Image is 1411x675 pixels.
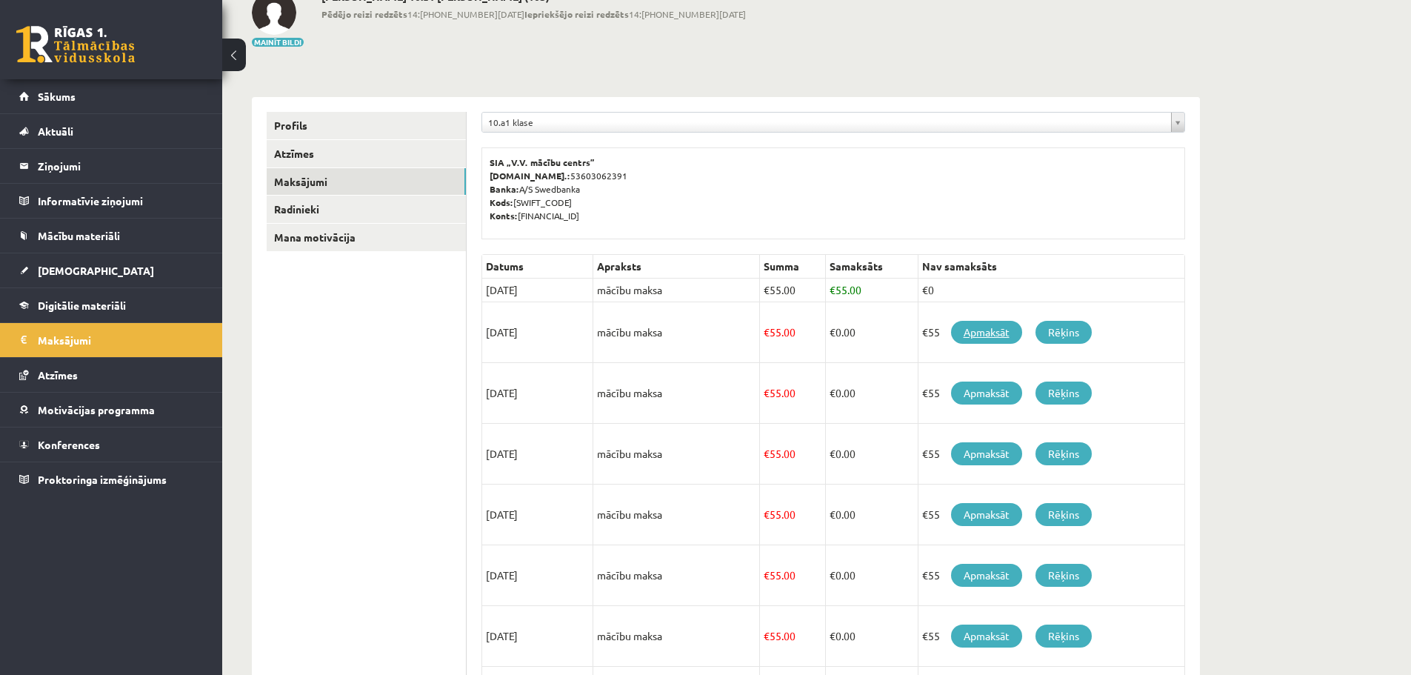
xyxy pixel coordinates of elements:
[1035,564,1092,587] a: Rēķins
[19,219,204,253] a: Mācību materiāli
[490,210,518,222] b: Konts:
[1035,442,1092,465] a: Rēķins
[482,255,593,279] th: Datums
[490,156,596,168] b: SIA „V.V. mācību centrs”
[760,485,826,545] td: 55.00
[825,424,918,485] td: 0.00
[38,323,204,357] legend: Maksājumi
[482,302,593,363] td: [DATE]
[1035,382,1092,405] a: Rēķins
[825,363,918,424] td: 0.00
[38,299,126,312] span: Digitālie materiāli
[1035,625,1092,648] a: Rēķins
[490,196,513,208] b: Kods:
[951,382,1022,405] a: Apmaksāt
[19,184,204,218] a: Informatīvie ziņojumi
[830,447,835,460] span: €
[267,196,466,223] a: Radinieki
[16,26,135,63] a: Rīgas 1. Tālmācības vidusskola
[760,606,826,667] td: 55.00
[760,255,826,279] th: Summa
[482,485,593,545] td: [DATE]
[764,447,770,460] span: €
[593,279,760,302] td: mācību maksa
[825,606,918,667] td: 0.00
[825,279,918,302] td: 55.00
[1035,503,1092,526] a: Rēķins
[321,7,746,21] span: 14:[PHONE_NUMBER][DATE] 14:[PHONE_NUMBER][DATE]
[825,302,918,363] td: 0.00
[760,424,826,485] td: 55.00
[38,184,204,218] legend: Informatīvie ziņojumi
[951,321,1022,344] a: Apmaksāt
[490,183,519,195] b: Banka:
[38,229,120,242] span: Mācību materiāli
[267,140,466,167] a: Atzīmes
[267,224,466,251] a: Mana motivācija
[19,79,204,113] a: Sākums
[38,438,100,451] span: Konferences
[593,606,760,667] td: mācību maksa
[830,386,835,399] span: €
[593,255,760,279] th: Apraksts
[764,568,770,582] span: €
[951,625,1022,648] a: Apmaksāt
[1035,321,1092,344] a: Rēķins
[593,424,760,485] td: mācību maksa
[252,38,304,47] button: Mainīt bildi
[764,283,770,296] span: €
[19,149,204,183] a: Ziņojumi
[482,363,593,424] td: [DATE]
[918,363,1184,424] td: €55
[490,156,1177,222] p: 53603062391 A/S Swedbanka [SWIFT_CODE] [FINANCIAL_ID]
[321,8,407,20] b: Pēdējo reizi redzēts
[951,442,1022,465] a: Apmaksāt
[825,255,918,279] th: Samaksāts
[918,545,1184,606] td: €55
[918,255,1184,279] th: Nav samaksāts
[951,564,1022,587] a: Apmaksāt
[760,363,826,424] td: 55.00
[19,288,204,322] a: Digitālie materiāli
[918,424,1184,485] td: €55
[760,279,826,302] td: 55.00
[490,170,570,182] b: [DOMAIN_NAME].:
[825,485,918,545] td: 0.00
[760,302,826,363] td: 55.00
[267,168,466,196] a: Maksājumi
[764,508,770,521] span: €
[593,485,760,545] td: mācību maksa
[482,424,593,485] td: [DATE]
[482,545,593,606] td: [DATE]
[764,325,770,339] span: €
[19,462,204,496] a: Proktoringa izmēģinājums
[830,283,835,296] span: €
[19,358,204,392] a: Atzīmes
[764,629,770,642] span: €
[19,114,204,148] a: Aktuāli
[38,264,154,277] span: [DEMOGRAPHIC_DATA]
[764,386,770,399] span: €
[593,302,760,363] td: mācību maksa
[38,473,167,486] span: Proktoringa izmēģinājums
[825,545,918,606] td: 0.00
[830,568,835,582] span: €
[488,113,1165,132] span: 10.a1 klase
[267,112,466,139] a: Profils
[38,149,204,183] legend: Ziņojumi
[19,253,204,287] a: [DEMOGRAPHIC_DATA]
[524,8,629,20] b: Iepriekšējo reizi redzēts
[482,606,593,667] td: [DATE]
[38,403,155,416] span: Motivācijas programma
[19,428,204,462] a: Konferences
[38,368,78,382] span: Atzīmes
[19,393,204,427] a: Motivācijas programma
[593,545,760,606] td: mācību maksa
[918,606,1184,667] td: €55
[918,302,1184,363] td: €55
[830,629,835,642] span: €
[482,279,593,302] td: [DATE]
[918,279,1184,302] td: €0
[918,485,1184,545] td: €55
[760,545,826,606] td: 55.00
